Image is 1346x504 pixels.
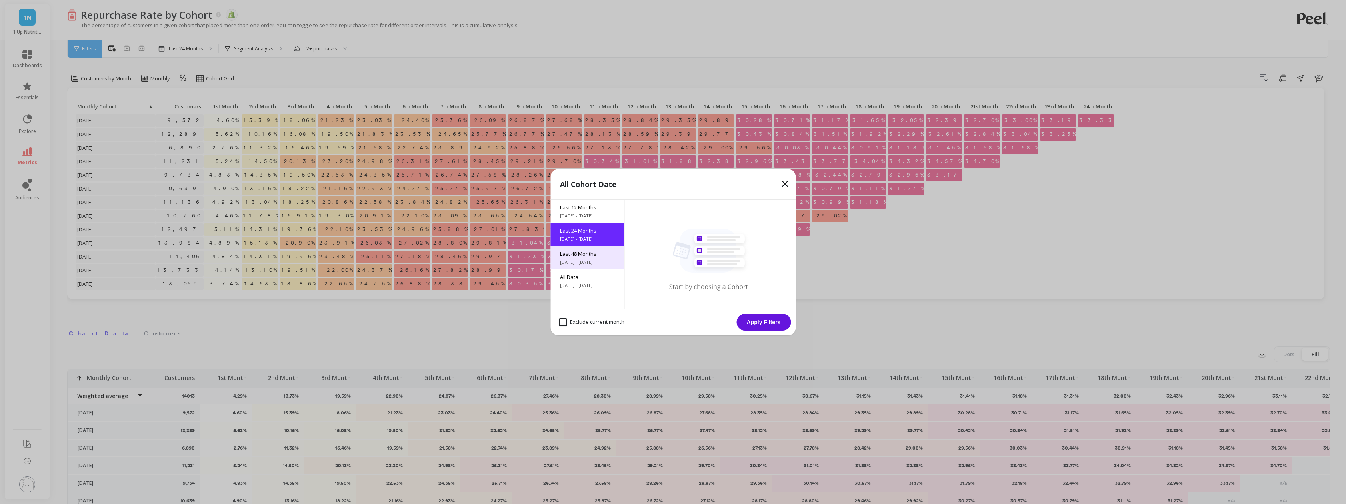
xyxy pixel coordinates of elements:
[560,179,616,190] p: All Cohort Date
[560,227,614,234] span: Last 24 Months
[560,236,614,242] span: [DATE] - [DATE]
[560,282,614,289] span: [DATE] - [DATE]
[560,259,614,265] span: [DATE] - [DATE]
[560,273,614,281] span: All Data
[736,314,791,331] button: Apply Filters
[559,318,624,326] span: Exclude current month
[560,204,614,211] span: Last 12 Months
[560,213,614,219] span: [DATE] - [DATE]
[560,250,614,257] span: Last 48 Months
